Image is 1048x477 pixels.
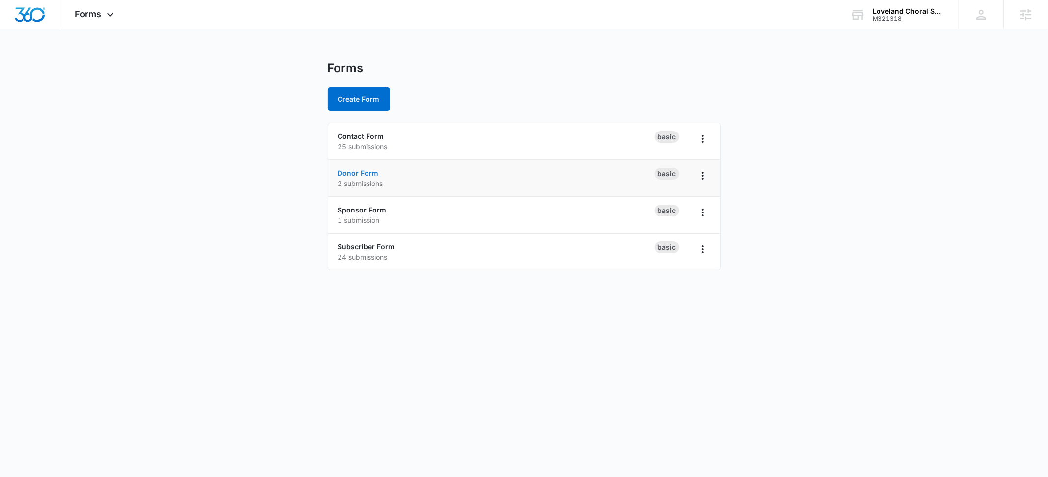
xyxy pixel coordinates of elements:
[873,7,944,15] div: account name
[655,241,679,253] div: Basic
[873,15,944,22] div: account id
[655,205,679,216] div: Basic
[338,242,395,251] a: Subscriber Form
[655,131,679,143] div: Basic
[695,168,710,184] button: Overflow Menu
[338,215,655,225] p: 1 submission
[338,132,384,140] a: Contact Form
[338,141,655,152] p: 25 submissions
[338,252,655,262] p: 24 submissions
[338,206,387,214] a: Sponsor Form
[695,205,710,220] button: Overflow Menu
[695,241,710,257] button: Overflow Menu
[328,87,390,111] button: Create Form
[338,169,379,177] a: Donor Form
[338,178,655,188] p: 2 submissions
[655,168,679,180] div: Basic
[695,131,710,147] button: Overflow Menu
[328,61,364,76] h1: Forms
[75,9,102,19] span: Forms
